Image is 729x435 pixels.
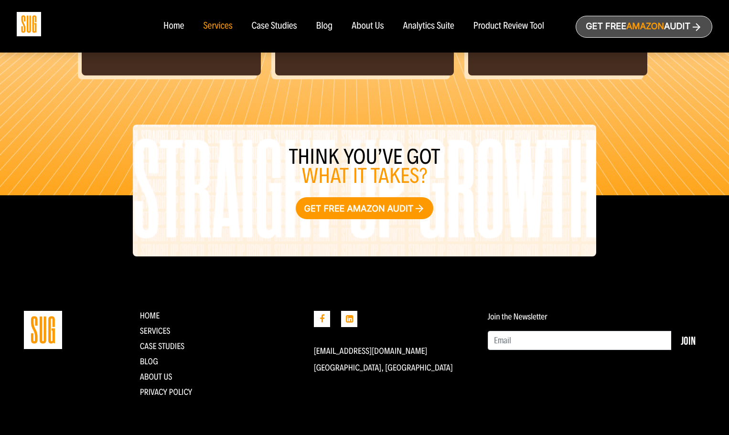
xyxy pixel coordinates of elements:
[203,21,232,32] a: Services
[488,331,672,350] input: Email
[163,21,184,32] a: Home
[24,311,62,349] img: Straight Up Growth
[252,21,297,32] a: Case Studies
[473,21,544,32] a: Product Review Tool
[140,371,172,382] a: About Us
[671,331,705,350] button: Join
[314,346,428,356] a: [EMAIL_ADDRESS][DOMAIN_NAME]
[352,21,384,32] a: About Us
[316,21,333,32] a: Blog
[140,387,193,397] a: Privacy Policy
[133,148,597,186] h3: Think you’ve got
[140,310,160,321] a: Home
[626,21,664,32] span: Amazon
[140,356,158,367] a: Blog
[302,163,428,189] span: what it takes?
[17,12,41,36] img: Sug
[296,197,434,219] a: Get free Amazon audit
[140,341,185,351] a: CASE STUDIES
[488,312,547,321] label: Join the Newsletter
[403,21,454,32] a: Analytics Suite
[140,326,171,336] a: Services
[314,363,473,372] p: [GEOGRAPHIC_DATA], [GEOGRAPHIC_DATA]
[576,16,712,38] a: Get freeAmazonAudit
